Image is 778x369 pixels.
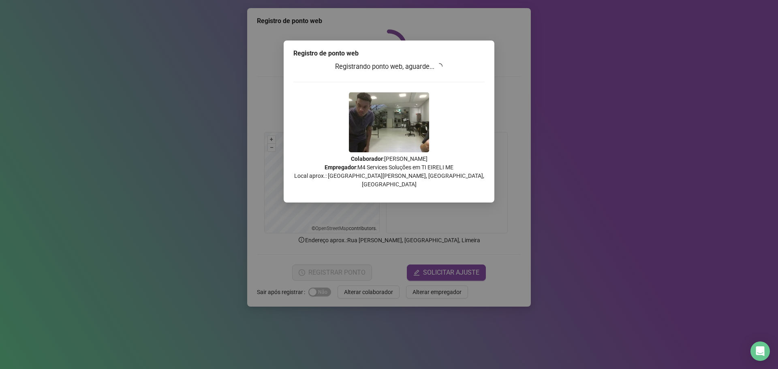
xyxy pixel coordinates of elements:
div: Open Intercom Messenger [750,341,770,361]
strong: Colaborador [351,156,383,162]
div: Registro de ponto web [293,49,485,58]
span: loading [435,62,444,71]
img: 9k= [349,92,429,152]
strong: Empregador [325,164,356,171]
h3: Registrando ponto web, aguarde... [293,62,485,72]
p: : [PERSON_NAME] : M4 Services Soluções em TI EIRELI ME Local aprox.: [GEOGRAPHIC_DATA][PERSON_NAM... [293,155,485,189]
